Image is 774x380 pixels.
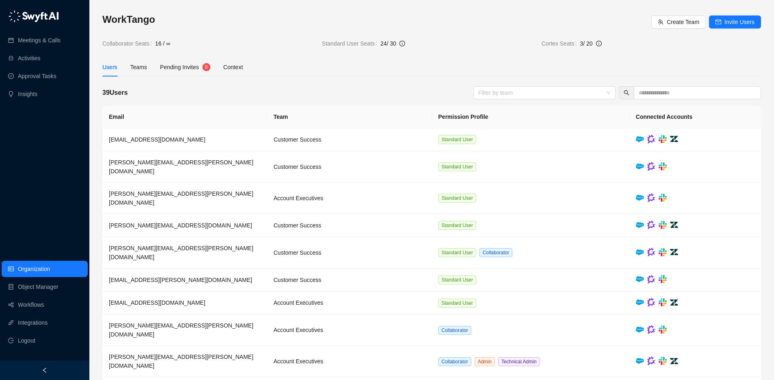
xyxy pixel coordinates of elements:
span: Standard User [438,221,476,230]
span: Technical Admin [498,357,540,366]
img: slack-Cn3INd-T.png [659,221,667,229]
img: gong-Dwh8HbPa.png [647,135,655,144]
td: Customer Success [267,237,431,269]
a: Meetings & Calls [18,32,61,48]
td: Account Executives [267,183,431,214]
img: salesforce-ChMvK6Xa.png [636,222,644,228]
span: [PERSON_NAME][EMAIL_ADDRESS][PERSON_NAME][DOMAIN_NAME] [109,159,254,175]
span: [PERSON_NAME][EMAIL_ADDRESS][PERSON_NAME][DOMAIN_NAME] [109,245,254,260]
img: gong-Dwh8HbPa.png [647,298,655,307]
img: gong-Dwh8HbPa.png [647,325,655,334]
a: Integrations [18,314,48,331]
img: slack-Cn3INd-T.png [659,135,667,143]
img: gong-Dwh8HbPa.png [647,356,655,365]
img: slack-Cn3INd-T.png [659,357,667,365]
span: Standard User [438,275,476,284]
img: zendesk-B8o0wP3W.png [670,249,678,255]
img: gong-Dwh8HbPa.png [647,275,655,284]
span: Collaborator Seats [102,39,155,48]
img: zendesk-B8o0wP3W.png [670,299,678,306]
span: Standard User [438,299,476,308]
span: info-circle [399,41,405,46]
a: Activities [18,50,40,66]
span: Standard User [438,135,476,144]
span: left [42,367,48,373]
span: Collaborator [479,248,512,257]
th: Team [267,106,431,128]
span: Pending Invites [160,64,199,70]
span: Create Team [667,17,699,26]
span: Collaborator [438,326,471,335]
img: salesforce-ChMvK6Xa.png [636,276,644,282]
img: gong-Dwh8HbPa.png [647,248,655,257]
span: Logout [18,332,35,349]
th: Connected Accounts [629,106,761,128]
button: Create Team [651,15,706,28]
span: [PERSON_NAME][EMAIL_ADDRESS][PERSON_NAME][DOMAIN_NAME] [109,354,254,369]
img: slack-Cn3INd-T.png [659,194,667,202]
span: [EMAIL_ADDRESS][DOMAIN_NAME] [109,299,205,306]
span: [PERSON_NAME][EMAIL_ADDRESS][DOMAIN_NAME] [109,222,252,229]
td: Account Executives [267,291,431,314]
img: slack-Cn3INd-T.png [659,275,667,283]
span: Collaborator [438,357,471,366]
span: [EMAIL_ADDRESS][DOMAIN_NAME] [109,136,205,143]
span: mail [715,19,721,25]
img: logo-05li4sbe.png [8,10,59,22]
img: zendesk-B8o0wP3W.png [670,358,678,364]
td: Customer Success [267,128,431,151]
img: gong-Dwh8HbPa.png [647,193,655,202]
img: zendesk-B8o0wP3W.png [670,136,678,142]
span: search [624,90,629,96]
img: slack-Cn3INd-T.png [659,248,667,256]
img: gong-Dwh8HbPa.png [647,162,655,171]
td: Account Executives [267,346,431,377]
img: slack-Cn3INd-T.png [659,298,667,306]
th: Email [102,106,267,128]
sup: 8 [202,63,210,71]
span: [PERSON_NAME][EMAIL_ADDRESS][PERSON_NAME][DOMAIN_NAME] [109,190,254,206]
span: info-circle [596,41,602,46]
img: zendesk-B8o0wP3W.png [670,222,678,228]
td: Customer Success [267,269,431,292]
th: Permission Profile [432,106,629,128]
span: 8 [205,64,208,70]
img: slack-Cn3INd-T.png [659,325,667,334]
span: Standard User [438,194,476,203]
td: Account Executives [267,314,431,346]
span: Cortex Seats [542,39,580,48]
td: Customer Success [267,151,431,183]
span: logout [8,338,14,343]
a: Object Manager [18,279,59,295]
img: salesforce-ChMvK6Xa.png [636,299,644,305]
div: Context [223,63,243,72]
span: Invite Users [724,17,754,26]
img: salesforce-ChMvK6Xa.png [636,249,644,255]
span: Standard User Seats [322,39,380,48]
div: Teams [130,63,147,72]
span: Admin [475,357,495,366]
span: Standard User [438,162,476,171]
img: salesforce-ChMvK6Xa.png [636,164,644,169]
a: Approval Tasks [18,68,56,84]
img: salesforce-ChMvK6Xa.png [636,327,644,332]
span: [PERSON_NAME][EMAIL_ADDRESS][PERSON_NAME][DOMAIN_NAME] [109,322,254,338]
td: Customer Success [267,214,431,237]
a: Organization [18,261,50,277]
div: Users [102,63,117,72]
img: salesforce-ChMvK6Xa.png [636,136,644,142]
button: Invite Users [709,15,761,28]
img: slack-Cn3INd-T.png [659,162,667,170]
img: gong-Dwh8HbPa.png [647,221,655,229]
img: salesforce-ChMvK6Xa.png [636,195,644,201]
span: 16 / ∞ [155,39,170,48]
img: salesforce-ChMvK6Xa.png [636,358,644,364]
span: team [658,19,663,25]
iframe: Open customer support [748,353,770,375]
span: [EMAIL_ADDRESS][PERSON_NAME][DOMAIN_NAME] [109,277,252,283]
h5: 39 Users [102,88,128,98]
a: Insights [18,86,37,102]
span: 24 / 30 [380,40,396,47]
h3: WorkTango [102,13,651,26]
span: 3 / 20 [580,40,592,47]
